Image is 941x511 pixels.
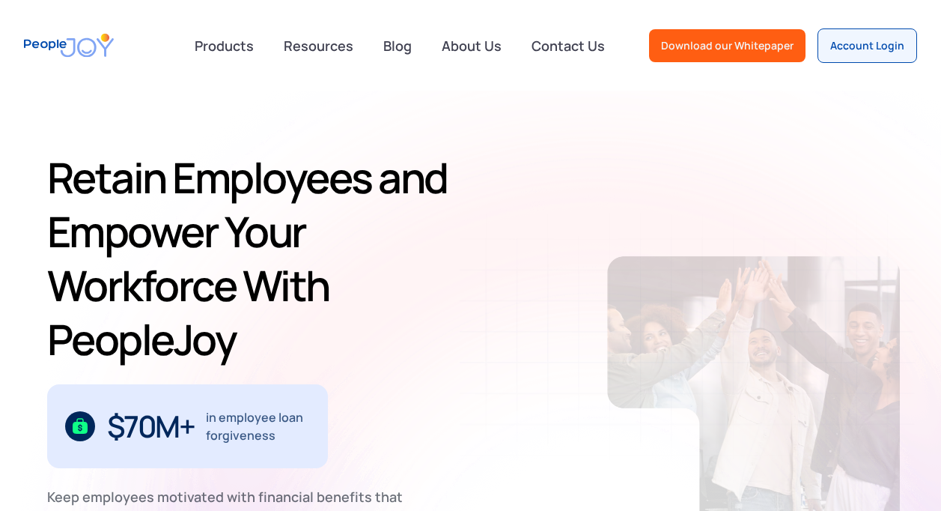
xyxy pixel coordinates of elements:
[374,29,421,62] a: Blog
[523,29,614,62] a: Contact Us
[649,29,806,62] a: Download our Whitepaper
[661,38,794,53] div: Download our Whitepaper
[47,384,328,468] div: 1 / 3
[817,28,917,63] a: Account Login
[206,408,310,444] div: in employee loan forgiveness
[107,414,195,438] div: $70M+
[186,31,263,61] div: Products
[433,29,511,62] a: About Us
[47,151,481,366] h1: Retain Employees and Empower Your Workforce With PeopleJoy
[830,38,904,53] div: Account Login
[24,24,114,67] a: home
[275,29,362,62] a: Resources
